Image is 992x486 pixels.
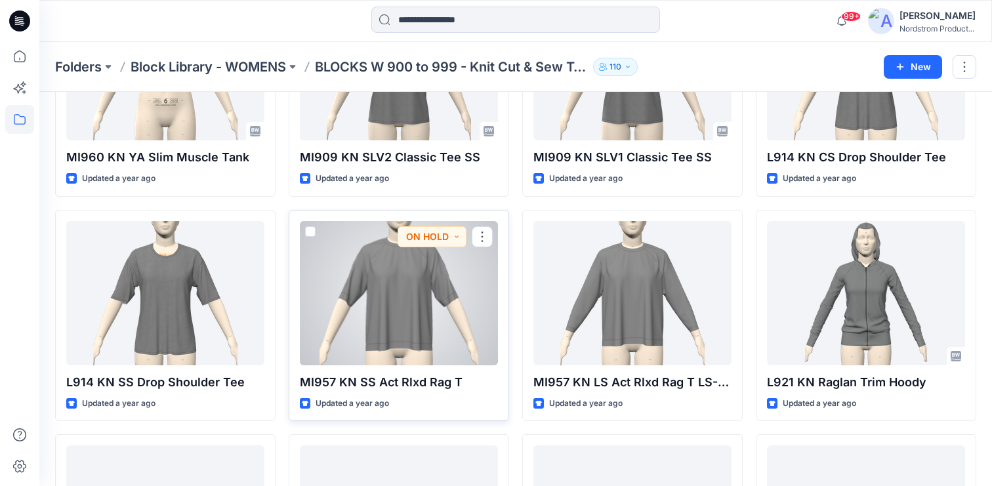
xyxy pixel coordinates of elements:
img: avatar [868,8,894,34]
a: MI957 KN SS Act Rlxd Rag T [300,221,498,365]
button: New [884,55,942,79]
a: L914 KN SS Drop Shoulder Tee [66,221,264,365]
p: Updated a year ago [549,397,623,411]
p: MI909 KN SLV2 Classic Tee SS [300,148,498,167]
p: L921 KN Raglan Trim Hoody [767,373,965,392]
p: MI957 KN LS Act Rlxd Rag T LS-SS [533,373,732,392]
button: 110 [593,58,638,76]
p: L914 KN CS Drop Shoulder Tee [767,148,965,167]
p: Updated a year ago [316,172,389,186]
div: Nordstrom Product... [899,24,976,33]
p: Updated a year ago [783,397,856,411]
p: MI960 KN YA Slim Muscle Tank [66,148,264,167]
a: L921 KN Raglan Trim Hoody [767,221,965,365]
p: Updated a year ago [783,172,856,186]
p: Updated a year ago [82,397,155,411]
p: BLOCKS W 900 to 999 - Knit Cut & Sew Tops [315,58,588,76]
a: Folders [55,58,102,76]
a: MI957 KN LS Act Rlxd Rag T LS-SS [533,221,732,365]
p: MI957 KN SS Act Rlxd Rag T [300,373,498,392]
p: Updated a year ago [549,172,623,186]
p: Updated a year ago [82,172,155,186]
p: L914 KN SS Drop Shoulder Tee [66,373,264,392]
p: 110 [610,60,621,74]
p: Updated a year ago [316,397,389,411]
a: Block Library - WOMENS [131,58,286,76]
p: MI909 KN SLV1 Classic Tee SS [533,148,732,167]
span: 99+ [841,11,861,22]
div: [PERSON_NAME] [899,8,976,24]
